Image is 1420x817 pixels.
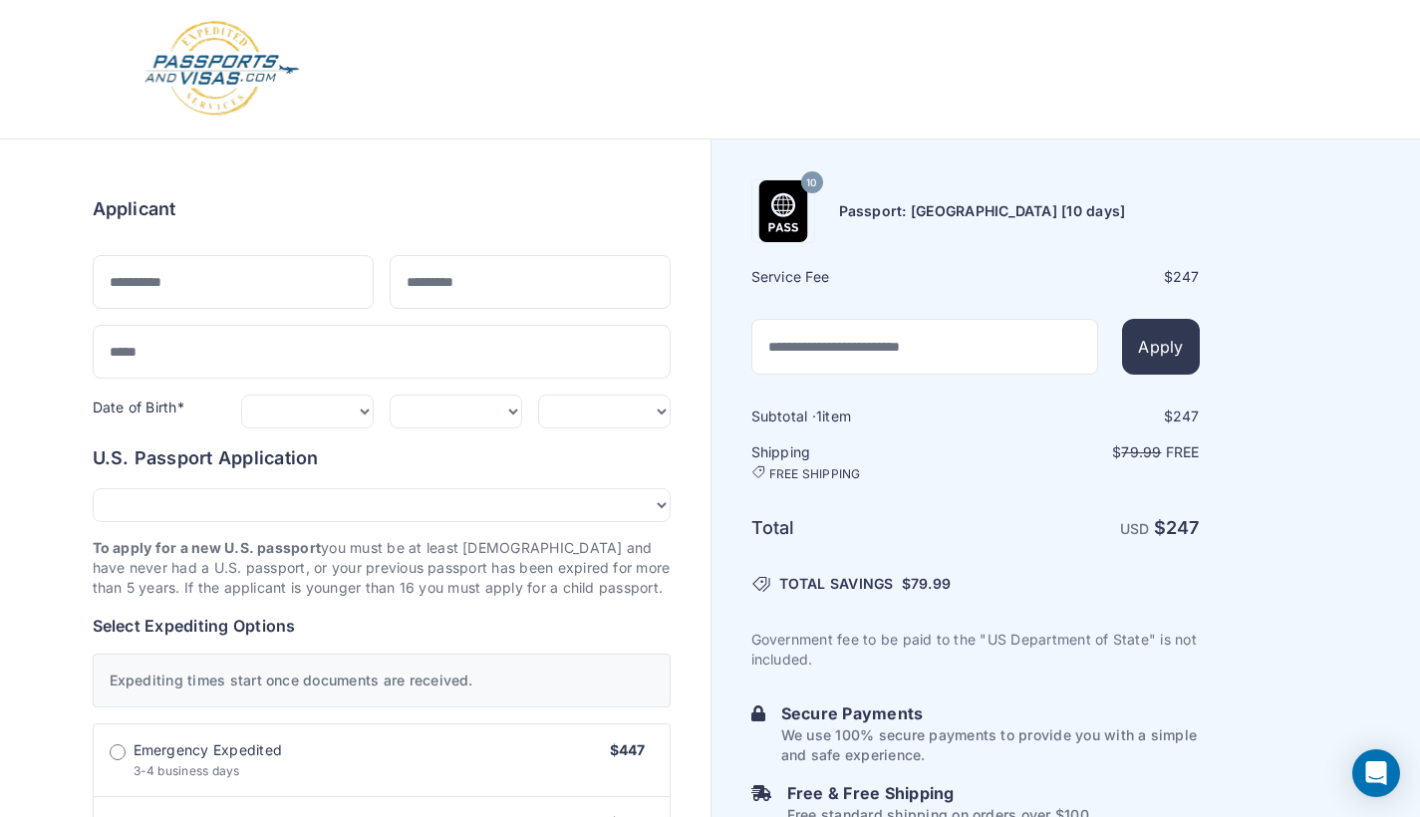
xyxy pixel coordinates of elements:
button: Apply [1122,319,1199,375]
span: 247 [1166,517,1200,538]
h6: Free & Free Shipping [787,781,1093,805]
strong: $ [1154,517,1200,538]
h6: Select Expediting Options [93,614,671,638]
div: Expediting times start once documents are received. [93,654,671,707]
h6: Applicant [93,195,176,223]
span: USD [1120,520,1150,537]
p: $ [978,442,1200,462]
span: FREE SHIPPING [769,466,861,482]
span: $447 [610,741,646,758]
h6: Secure Payments [781,701,1200,725]
h6: U.S. Passport Application [93,444,671,472]
span: $ [902,574,951,594]
span: 79.99 [1121,443,1161,460]
label: Date of Birth* [93,399,184,415]
div: $ [978,407,1200,426]
h6: Subtotal · item [751,407,974,426]
img: Product Name [752,180,814,242]
h6: Shipping [751,442,974,482]
span: 3-4 business days [134,763,240,778]
h6: Total [751,514,974,542]
strong: To apply for a new U.S. passport [93,539,322,556]
p: you must be at least [DEMOGRAPHIC_DATA] and have never had a U.S. passport, or your previous pass... [93,538,671,598]
span: 10 [806,170,816,196]
span: Free [1166,443,1200,460]
span: 1 [816,408,822,424]
h6: Service Fee [751,267,974,287]
p: We use 100% secure payments to provide you with a simple and safe experience. [781,725,1200,765]
img: Logo [142,20,301,119]
span: 247 [1173,408,1200,424]
h6: Passport: [GEOGRAPHIC_DATA] [10 days] [839,201,1126,221]
span: Emergency Expedited [134,740,283,760]
p: Government fee to be paid to the "US Department of State" is not included. [751,630,1200,670]
div: $ [978,267,1200,287]
span: 247 [1173,268,1200,285]
div: Open Intercom Messenger [1352,749,1400,797]
span: TOTAL SAVINGS [779,574,894,594]
span: 79.99 [911,575,951,592]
